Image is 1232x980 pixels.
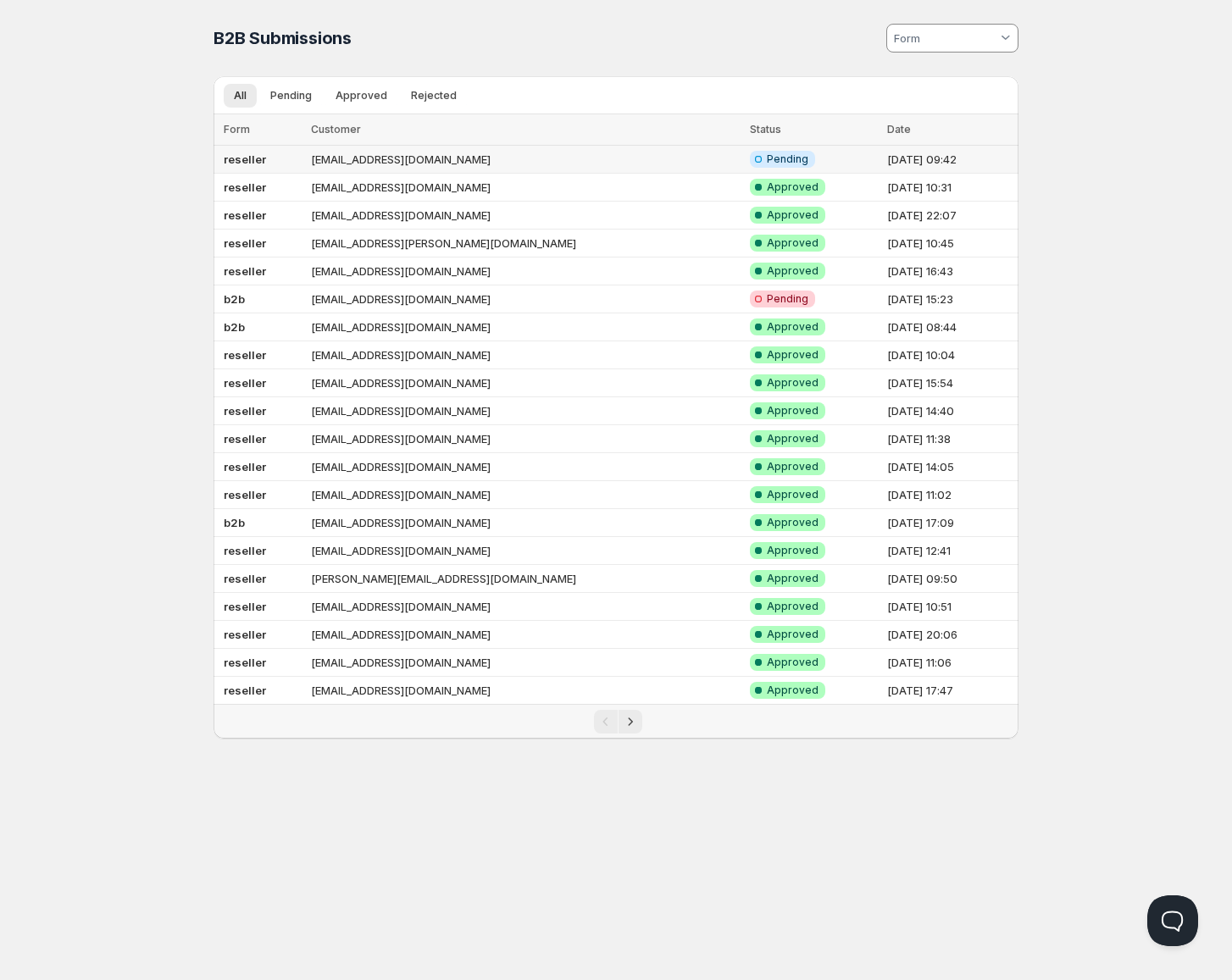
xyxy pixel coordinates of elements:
td: [DATE] 11:06 [882,649,1018,677]
span: Form [224,123,250,136]
span: Approved [767,236,819,250]
span: Approved [767,628,819,641]
button: Next [619,710,642,734]
td: [EMAIL_ADDRESS][DOMAIN_NAME] [306,425,746,453]
td: [DATE] 09:42 [882,146,1018,174]
td: [DATE] 15:23 [882,285,1018,313]
span: All [234,89,247,102]
b: reseller [224,488,266,501]
td: [DATE] 22:07 [882,202,1018,230]
td: [EMAIL_ADDRESS][DOMAIN_NAME] [306,174,746,202]
input: Form [891,25,997,52]
td: [DATE] 17:47 [882,677,1018,705]
b: reseller [224,432,266,446]
b: reseller [224,628,266,641]
b: reseller [224,180,266,194]
span: Approved [767,488,819,501]
td: [DATE] 14:05 [882,453,1018,481]
td: [DATE] 11:02 [882,481,1018,509]
span: Approved [767,684,819,697]
td: [EMAIL_ADDRESS][DOMAIN_NAME] [306,537,746,565]
span: Approved [336,89,387,102]
span: Date [887,123,911,136]
td: [PERSON_NAME][EMAIL_ADDRESS][DOMAIN_NAME] [306,565,746,593]
td: [EMAIL_ADDRESS][DOMAIN_NAME] [306,257,746,285]
span: Approved [767,460,819,473]
span: Approved [767,600,819,613]
span: Approved [767,572,819,585]
span: Approved [767,208,819,222]
b: reseller [224,656,266,669]
span: Rejected [411,89,457,102]
td: [DATE] 08:44 [882,313,1018,341]
iframe: Help Scout Beacon - Open [1147,895,1198,946]
td: [DATE] 10:45 [882,230,1018,257]
td: [EMAIL_ADDRESS][DOMAIN_NAME] [306,649,746,677]
span: Pending [767,292,808,306]
span: B2B Submissions [214,28,352,48]
span: Pending [767,152,808,166]
b: reseller [224,544,266,557]
td: [EMAIL_ADDRESS][DOMAIN_NAME] [306,313,746,341]
td: [DATE] 14:40 [882,397,1018,425]
td: [DATE] 17:09 [882,509,1018,537]
td: [EMAIL_ADDRESS][DOMAIN_NAME] [306,341,746,369]
td: [DATE] 15:54 [882,369,1018,397]
span: Approved [767,180,819,194]
td: [DATE] 11:38 [882,425,1018,453]
td: [DATE] 10:04 [882,341,1018,369]
span: Approved [767,320,819,334]
b: reseller [224,348,266,362]
b: reseller [224,236,266,250]
td: [DATE] 16:43 [882,257,1018,285]
b: reseller [224,376,266,390]
td: [DATE] 20:06 [882,621,1018,649]
td: [EMAIL_ADDRESS][DOMAIN_NAME] [306,146,746,174]
span: Approved [767,404,819,418]
nav: Pagination [214,704,1018,739]
td: [EMAIL_ADDRESS][DOMAIN_NAME] [306,481,746,509]
td: [EMAIL_ADDRESS][DOMAIN_NAME] [306,593,746,621]
b: reseller [224,684,266,697]
td: [DATE] 10:51 [882,593,1018,621]
b: b2b [224,320,245,334]
span: Approved [767,264,819,278]
b: reseller [224,572,266,585]
b: reseller [224,264,266,278]
td: [DATE] 09:50 [882,565,1018,593]
span: Approved [767,544,819,557]
td: [EMAIL_ADDRESS][DOMAIN_NAME] [306,677,746,705]
b: b2b [224,292,245,306]
span: Approved [767,656,819,669]
b: reseller [224,152,266,166]
td: [EMAIL_ADDRESS][DOMAIN_NAME] [306,621,746,649]
b: reseller [224,600,266,613]
span: Approved [767,432,819,446]
span: Approved [767,376,819,390]
td: [DATE] 10:31 [882,174,1018,202]
td: [EMAIL_ADDRESS][DOMAIN_NAME] [306,397,746,425]
span: Pending [270,89,312,102]
td: [EMAIL_ADDRESS][DOMAIN_NAME] [306,285,746,313]
td: [DATE] 12:41 [882,537,1018,565]
b: reseller [224,208,266,222]
span: Approved [767,516,819,529]
span: Status [750,123,781,136]
td: [EMAIL_ADDRESS][DOMAIN_NAME] [306,369,746,397]
td: [EMAIL_ADDRESS][DOMAIN_NAME] [306,202,746,230]
b: b2b [224,516,245,529]
td: [EMAIL_ADDRESS][PERSON_NAME][DOMAIN_NAME] [306,230,746,257]
b: reseller [224,460,266,473]
span: Approved [767,348,819,362]
span: Customer [311,123,361,136]
b: reseller [224,404,266,418]
td: [EMAIL_ADDRESS][DOMAIN_NAME] [306,509,746,537]
td: [EMAIL_ADDRESS][DOMAIN_NAME] [306,453,746,481]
